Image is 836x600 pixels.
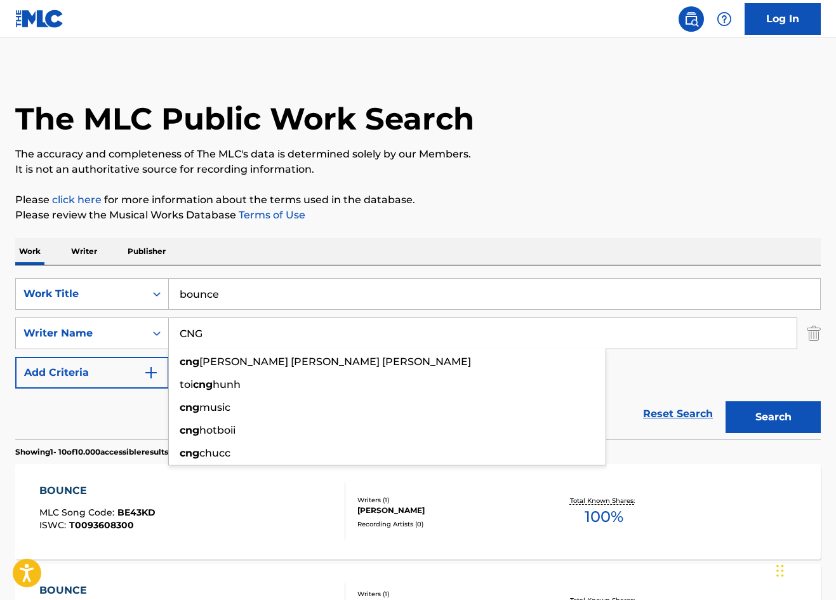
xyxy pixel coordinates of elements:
p: Total Known Shares: [570,496,638,505]
span: chucc [199,447,230,459]
a: Reset Search [637,400,719,428]
div: BOUNCE [39,483,156,498]
p: The accuracy and completeness of The MLC's data is determined solely by our Members. [15,147,821,162]
img: MLC Logo [15,10,64,28]
span: 100 % [585,505,623,528]
p: Showing 1 - 10 of 10.000 accessible results (Total 15.772 ) [15,446,217,458]
span: toi [180,378,193,390]
span: ISWC : [39,519,69,531]
p: Work [15,238,44,265]
p: Writer [67,238,101,265]
img: 9d2ae6d4665cec9f34b9.svg [143,365,159,380]
div: Writers ( 1 ) [357,589,536,599]
p: Please for more information about the terms used in the database. [15,192,821,208]
img: search [684,11,699,27]
div: Widget de chat [773,539,836,600]
div: Writers ( 1 ) [357,495,536,505]
button: Add Criteria [15,357,169,389]
strong: cng [180,424,199,436]
button: Search [726,401,821,433]
strong: cng [180,401,199,413]
div: BOUNCE [39,583,159,598]
span: hotboii [199,424,236,436]
div: Recording Artists ( 0 ) [357,519,536,529]
img: help [717,11,732,27]
p: Publisher [124,238,169,265]
span: hunh [213,378,241,390]
div: Arrastrar [776,552,784,590]
p: It is not an authoritative source for recording information. [15,162,821,177]
span: MLC Song Code : [39,507,117,518]
a: Terms of Use [236,209,305,221]
iframe: Chat Widget [773,539,836,600]
strong: cng [193,378,213,390]
p: Please review the Musical Works Database [15,208,821,223]
strong: cng [180,356,199,368]
div: Writer Name [23,326,138,341]
span: T0093608300 [69,519,134,531]
a: Log In [745,3,821,35]
div: [PERSON_NAME] [357,505,536,516]
h1: The MLC Public Work Search [15,100,474,138]
span: BE43KD [117,507,156,518]
form: Search Form [15,278,821,439]
a: click here [52,194,102,206]
div: Help [712,6,737,32]
a: Public Search [679,6,704,32]
span: [PERSON_NAME] [PERSON_NAME] [PERSON_NAME] [199,356,471,368]
strong: cng [180,447,199,459]
div: Work Title [23,286,138,302]
img: Delete Criterion [807,317,821,349]
span: music [199,401,230,413]
a: BOUNCEMLC Song Code:BE43KDISWC:T0093608300Writers (1)[PERSON_NAME]Recording Artists (0)Total Know... [15,464,821,559]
